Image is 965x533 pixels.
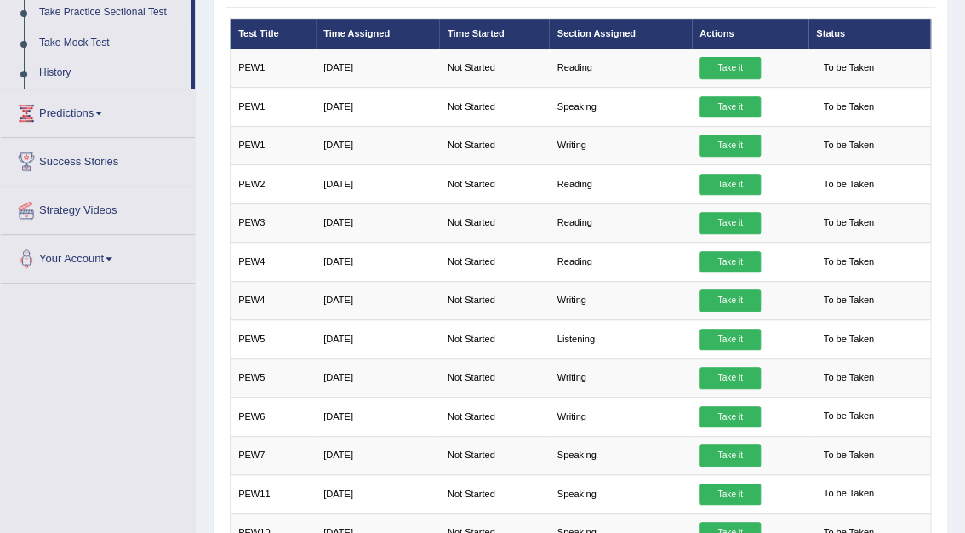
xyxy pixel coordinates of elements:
td: Listening [549,320,691,358]
a: History [31,58,191,89]
td: Speaking [549,436,691,474]
td: PEW4 [230,243,316,281]
td: Not Started [439,436,549,474]
th: Time Started [439,19,549,49]
td: PEW5 [230,358,316,397]
td: PEW1 [230,49,316,87]
th: Section Assigned [549,19,691,49]
td: Writing [549,358,691,397]
td: [DATE] [316,436,440,474]
th: Time Assigned [316,19,440,49]
td: Not Started [439,320,549,358]
a: Predictions [1,89,195,132]
td: Reading [549,165,691,203]
td: [DATE] [316,358,440,397]
td: Not Started [439,281,549,319]
a: Take it [699,367,761,389]
span: To be Taken [816,406,881,428]
td: [DATE] [316,165,440,203]
td: PEW3 [230,203,316,242]
td: Not Started [439,475,549,513]
span: To be Taken [816,212,881,234]
a: Strategy Videos [1,186,195,229]
a: Take it [699,212,761,234]
td: Reading [549,203,691,242]
td: [DATE] [316,475,440,513]
a: Success Stories [1,138,195,181]
a: Take it [699,174,761,196]
td: [DATE] [316,88,440,126]
td: Not Started [439,88,549,126]
td: Reading [549,49,691,87]
td: Not Started [439,398,549,436]
td: PEW11 [230,475,316,513]
td: PEW4 [230,281,316,319]
td: Not Started [439,126,549,164]
td: PEW2 [230,165,316,203]
a: Take it [699,444,761,467]
span: To be Taken [816,484,881,506]
td: Speaking [549,475,691,513]
td: PEW5 [230,320,316,358]
td: [DATE] [316,126,440,164]
td: [DATE] [316,320,440,358]
td: Not Started [439,358,549,397]
span: To be Taken [816,96,881,118]
span: To be Taken [816,444,881,467]
span: To be Taken [816,367,881,389]
span: To be Taken [816,57,881,79]
th: Actions [692,19,808,49]
a: Take it [699,329,761,351]
td: PEW1 [230,88,316,126]
td: PEW1 [230,126,316,164]
td: PEW6 [230,398,316,436]
a: Take Mock Test [31,28,191,59]
a: Take it [699,484,761,506]
td: Not Started [439,165,549,203]
td: Writing [549,126,691,164]
td: [DATE] [316,203,440,242]
a: Take it [699,289,761,312]
a: Take it [699,251,761,273]
a: Take it [699,406,761,428]
td: Not Started [439,243,549,281]
a: Your Account [1,235,195,278]
span: To be Taken [816,251,881,273]
td: Not Started [439,49,549,87]
td: Writing [549,398,691,436]
td: Speaking [549,88,691,126]
span: To be Taken [816,174,881,196]
td: [DATE] [316,243,440,281]
a: Take it [699,57,761,79]
td: Not Started [439,203,549,242]
span: To be Taken [816,289,881,312]
td: [DATE] [316,49,440,87]
a: Take it [699,96,761,118]
td: [DATE] [316,398,440,436]
th: Test Title [230,19,316,49]
span: To be Taken [816,135,881,157]
a: Take it [699,135,761,157]
td: Reading [549,243,691,281]
td: Writing [549,281,691,319]
td: [DATE] [316,281,440,319]
th: Status [808,19,931,49]
td: PEW7 [230,436,316,474]
span: To be Taken [816,329,881,351]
